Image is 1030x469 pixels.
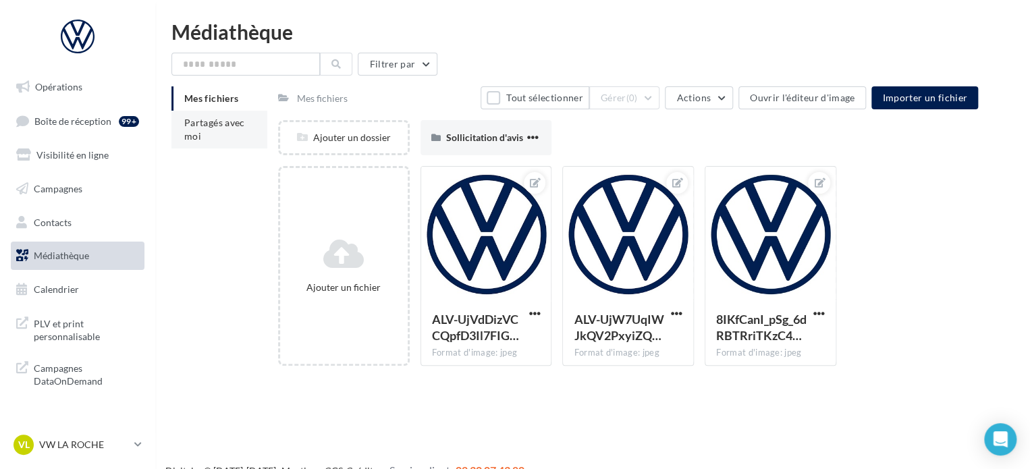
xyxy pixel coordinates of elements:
[297,92,348,105] div: Mes fichiers
[8,175,147,203] a: Campagnes
[119,116,139,127] div: 99+
[871,86,978,109] button: Importer un fichier
[446,132,523,143] span: Sollicitation d'avis
[184,117,245,142] span: Partagés avec moi
[34,283,79,295] span: Calendrier
[39,438,129,451] p: VW LA ROCHE
[8,209,147,237] a: Contacts
[34,314,139,343] span: PLV et print personnalisable
[34,183,82,194] span: Campagnes
[35,81,82,92] span: Opérations
[18,438,30,451] span: VL
[574,312,663,343] span: ALV-UjW7UqIWJkQV2PxyiZQyDFdSF9ZduaCMloSQdsMcf8S8_TCnYJ_H
[34,115,111,126] span: Boîte de réception
[280,131,408,144] div: Ajouter un dossier
[589,86,660,109] button: Gérer(0)
[574,347,682,359] div: Format d'image: jpeg
[716,312,807,343] span: 8IKfCanI_pSg_6dRBTRriTKzC4D8eE55JBWVfPq6tXvDTU9MwM-ZXsGNmjE0UeoAaSnGhioIlekwDst-8g=s0
[882,92,967,103] span: Importer un fichier
[34,250,89,261] span: Médiathèque
[626,92,638,103] span: (0)
[8,309,147,349] a: PLV et print personnalisable
[8,275,147,304] a: Calendrier
[8,242,147,270] a: Médiathèque
[11,432,144,458] a: VL VW LA ROCHE
[8,73,147,101] a: Opérations
[738,86,866,109] button: Ouvrir l'éditeur d'image
[34,359,139,388] span: Campagnes DataOnDemand
[432,347,541,359] div: Format d'image: jpeg
[665,86,732,109] button: Actions
[36,149,109,161] span: Visibilité en ligne
[8,107,147,136] a: Boîte de réception99+
[8,141,147,169] a: Visibilité en ligne
[716,347,825,359] div: Format d'image: jpeg
[286,281,402,294] div: Ajouter un fichier
[171,22,1014,42] div: Médiathèque
[34,216,72,227] span: Contacts
[8,354,147,393] a: Campagnes DataOnDemand
[984,423,1017,456] div: Open Intercom Messenger
[432,312,519,343] span: ALV-UjVdDizVCCQpfD3Il7FIGwCPogc3SMMN65fw3MxtqklGVGR1ujNW
[358,53,437,76] button: Filtrer par
[676,92,710,103] span: Actions
[184,92,238,104] span: Mes fichiers
[481,86,589,109] button: Tout sélectionner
